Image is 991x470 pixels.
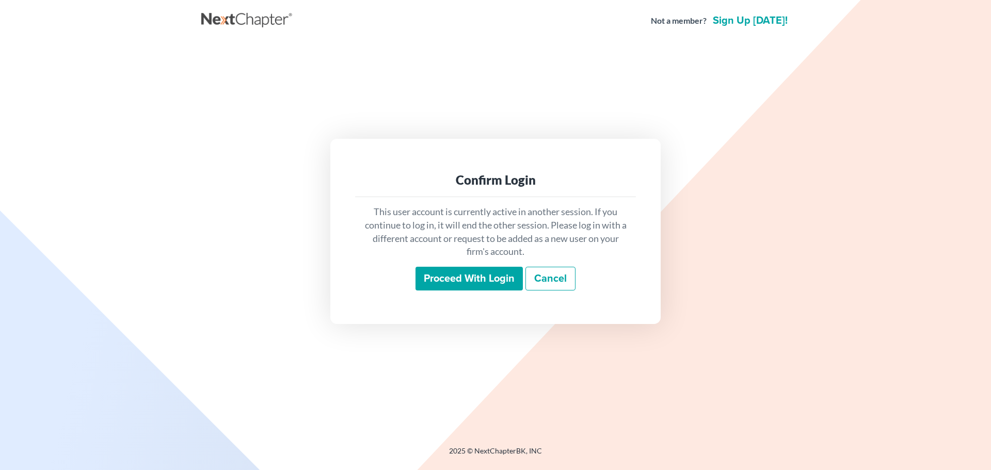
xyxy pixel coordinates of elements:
[363,172,628,188] div: Confirm Login
[525,267,576,290] a: Cancel
[201,446,790,464] div: 2025 © NextChapterBK, INC
[363,205,628,258] p: This user account is currently active in another session. If you continue to log in, it will end ...
[711,15,790,26] a: Sign up [DATE]!
[415,267,523,290] input: Proceed with login
[651,15,707,27] strong: Not a member?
